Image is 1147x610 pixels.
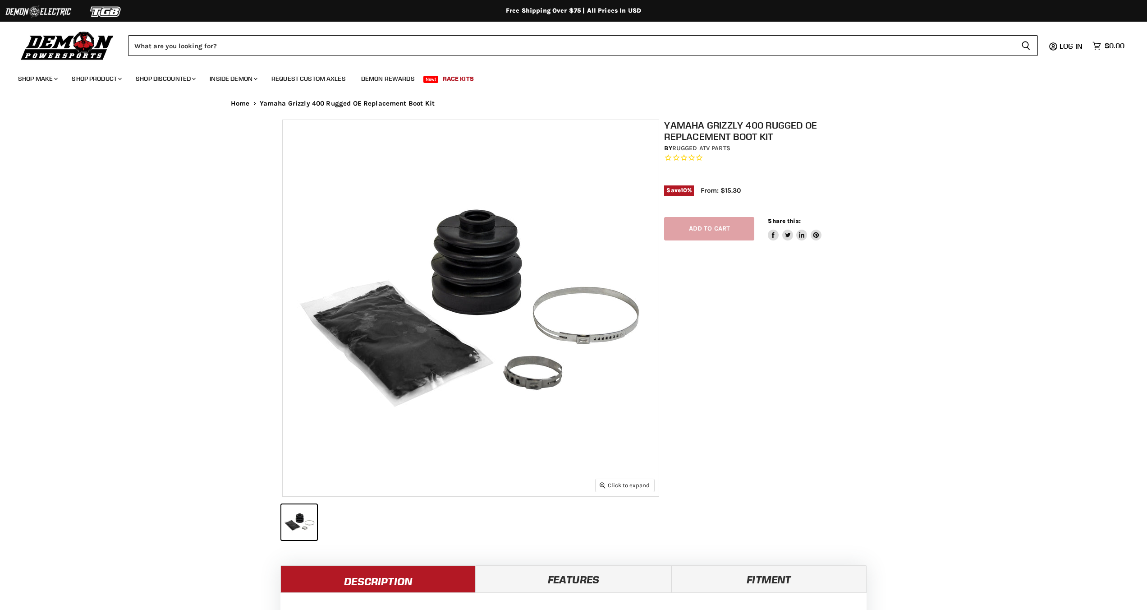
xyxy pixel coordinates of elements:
div: by [664,143,870,153]
a: Home [231,100,250,107]
span: $0.00 [1105,42,1124,50]
a: Description [280,565,476,592]
a: Inside Demon [203,69,263,88]
nav: Breadcrumbs [213,100,934,107]
a: Shop Discounted [129,69,201,88]
span: New! [423,76,439,83]
ul: Main menu [11,66,1122,88]
a: Request Custom Axles [265,69,353,88]
span: Rated 0.0 out of 5 stars 0 reviews [664,153,870,163]
a: Rugged ATV Parts [672,144,730,152]
a: Demon Rewards [354,69,422,88]
img: TGB Logo 2 [72,3,140,20]
a: Fitment [671,565,867,592]
a: Race Kits [436,69,481,88]
span: 10 [681,187,687,194]
a: Features [476,565,671,592]
img: Demon Electric Logo 2 [5,3,72,20]
span: Share this: [768,217,800,224]
span: From: $15.30 [701,186,741,194]
button: Search [1014,35,1038,56]
button: Yamaha Grizzly 400 Rugged OE Replacement Boot Kit thumbnail [281,504,317,540]
a: Shop Product [65,69,127,88]
button: Click to expand [596,479,654,491]
a: Shop Make [11,69,63,88]
span: Log in [1060,42,1083,51]
a: $0.00 [1088,39,1129,52]
div: Free Shipping Over $75 | All Prices In USD [213,7,934,15]
aside: Share this: [768,217,821,241]
img: Demon Powersports [18,29,117,61]
input: Search [128,35,1014,56]
h1: Yamaha Grizzly 400 Rugged OE Replacement Boot Kit [664,120,870,142]
span: Click to expand [600,482,650,489]
span: Save % [664,185,694,195]
a: Log in [1055,42,1088,50]
span: Yamaha Grizzly 400 Rugged OE Replacement Boot Kit [260,100,435,107]
form: Product [128,35,1038,56]
img: Yamaha Grizzly 400 Rugged OE Replacement Boot Kit [283,120,659,496]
